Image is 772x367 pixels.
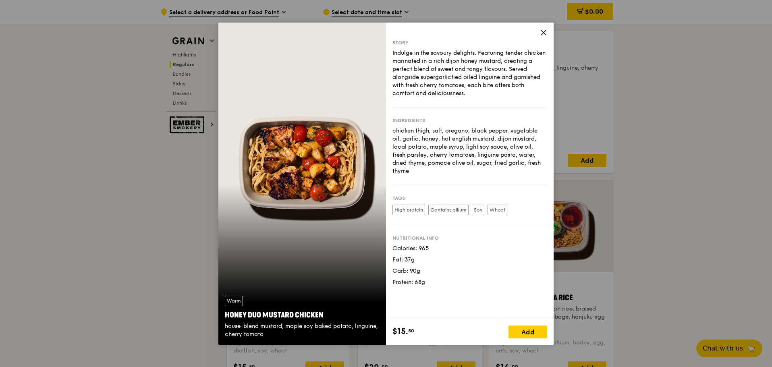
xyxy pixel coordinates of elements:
div: house-blend mustard, maple soy baked potato, linguine, cherry tomato [225,322,380,338]
div: Add [508,326,547,338]
label: Soy [472,205,484,215]
div: Indulge in the savoury delights. Featuring tender chicken marinated in a rich dijon honey mustard... [392,49,547,97]
label: Wheat [488,205,507,215]
div: Protein: 68g [392,278,547,286]
div: Story [392,39,547,46]
span: $15. [392,326,408,338]
div: Warm [225,296,243,306]
div: Ingredients [392,117,547,124]
div: Carb: 90g [392,267,547,275]
div: Tags [392,195,547,201]
div: chicken thigh, salt, oregano, black pepper, vegetable oil, garlic, honey, hot english mustard, di... [392,127,547,175]
div: Calories: 965 [392,245,547,253]
div: Nutritional info [392,235,547,241]
div: Fat: 37g [392,256,547,264]
span: 50 [408,328,414,334]
label: High protein [392,205,425,215]
div: Honey Duo Mustard Chicken [225,309,380,321]
label: Contains allium [428,205,469,215]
